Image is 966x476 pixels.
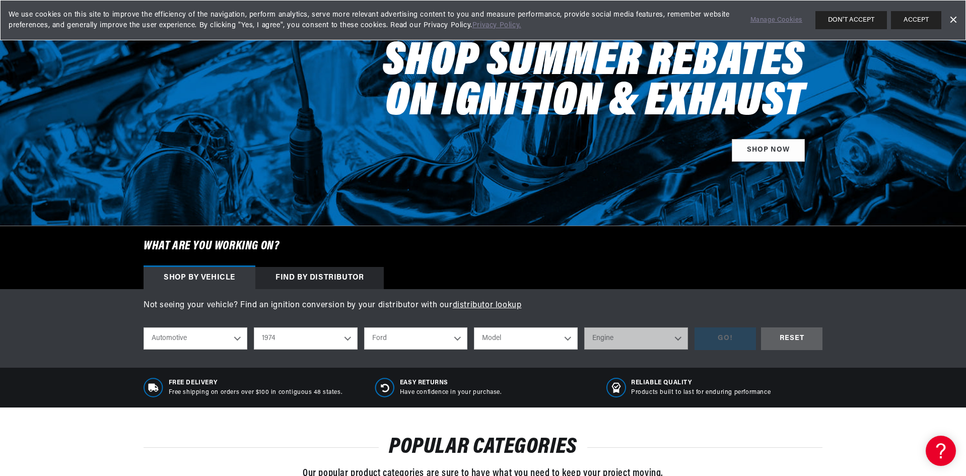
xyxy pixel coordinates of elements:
a: Dismiss Banner [945,13,960,28]
span: RELIABLE QUALITY [631,379,771,387]
span: We use cookies on this site to improve the efficiency of the navigation, perform analytics, serve... [9,10,736,31]
div: Find by Distributor [255,267,384,289]
select: Engine [584,327,688,350]
button: ACCEPT [891,11,941,29]
a: Manage Cookies [750,15,802,26]
p: Have confidence in your purchase. [400,388,502,397]
h2: POPULAR CATEGORIES [144,438,822,457]
h2: Shop Summer Rebates on Ignition & Exhaust [383,42,805,123]
select: Year [254,327,358,350]
select: Ride Type [144,327,247,350]
select: Make [364,327,468,350]
div: Shop by vehicle [144,267,255,289]
p: Products built to last for enduring performance [631,388,771,397]
select: Model [474,327,578,350]
div: RESET [761,327,822,350]
a: distributor lookup [453,301,522,309]
p: Free shipping on orders over $100 in contiguous 48 states. [169,388,342,397]
span: Free Delivery [169,379,342,387]
h6: What are you working on? [118,226,848,266]
span: Easy Returns [400,379,502,387]
a: Privacy Policy. [472,22,521,29]
p: Not seeing your vehicle? Find an ignition conversion by your distributor with our [144,299,822,312]
a: SHOP NOW [732,139,805,162]
button: DON'T ACCEPT [815,11,887,29]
